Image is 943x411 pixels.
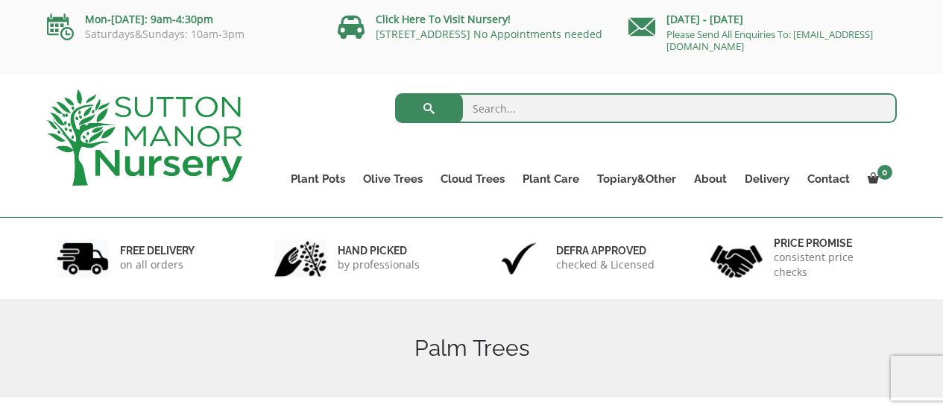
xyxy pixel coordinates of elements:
img: 3.jpg [493,239,545,277]
a: Topiary&Other [588,169,685,189]
a: Cloud Trees [432,169,514,189]
p: checked & Licensed [556,257,655,272]
a: Please Send All Enquiries To: [EMAIL_ADDRESS][DOMAIN_NAME] [666,28,873,53]
img: 4.jpg [710,236,763,281]
p: on all orders [120,257,195,272]
a: Olive Trees [354,169,432,189]
input: Search... [395,93,897,123]
p: by professionals [338,257,420,272]
a: [STREET_ADDRESS] No Appointments needed [376,27,602,41]
a: Plant Pots [282,169,354,189]
a: Plant Care [514,169,588,189]
p: Mon-[DATE]: 9am-4:30pm [47,10,315,28]
img: 1.jpg [57,239,109,277]
p: [DATE] - [DATE] [628,10,897,28]
a: Delivery [736,169,798,189]
h6: FREE DELIVERY [120,244,195,257]
a: Click Here To Visit Nursery! [376,12,511,26]
a: Contact [798,169,859,189]
h6: Price promise [774,236,887,250]
h6: hand picked [338,244,420,257]
img: 2.jpg [274,239,327,277]
h1: Palm Trees [47,335,897,362]
a: About [685,169,736,189]
p: Saturdays&Sundays: 10am-3pm [47,28,315,40]
a: 0 [859,169,897,189]
span: 0 [877,165,892,180]
img: logo [47,90,242,186]
p: consistent price checks [774,250,887,280]
h6: Defra approved [556,244,655,257]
